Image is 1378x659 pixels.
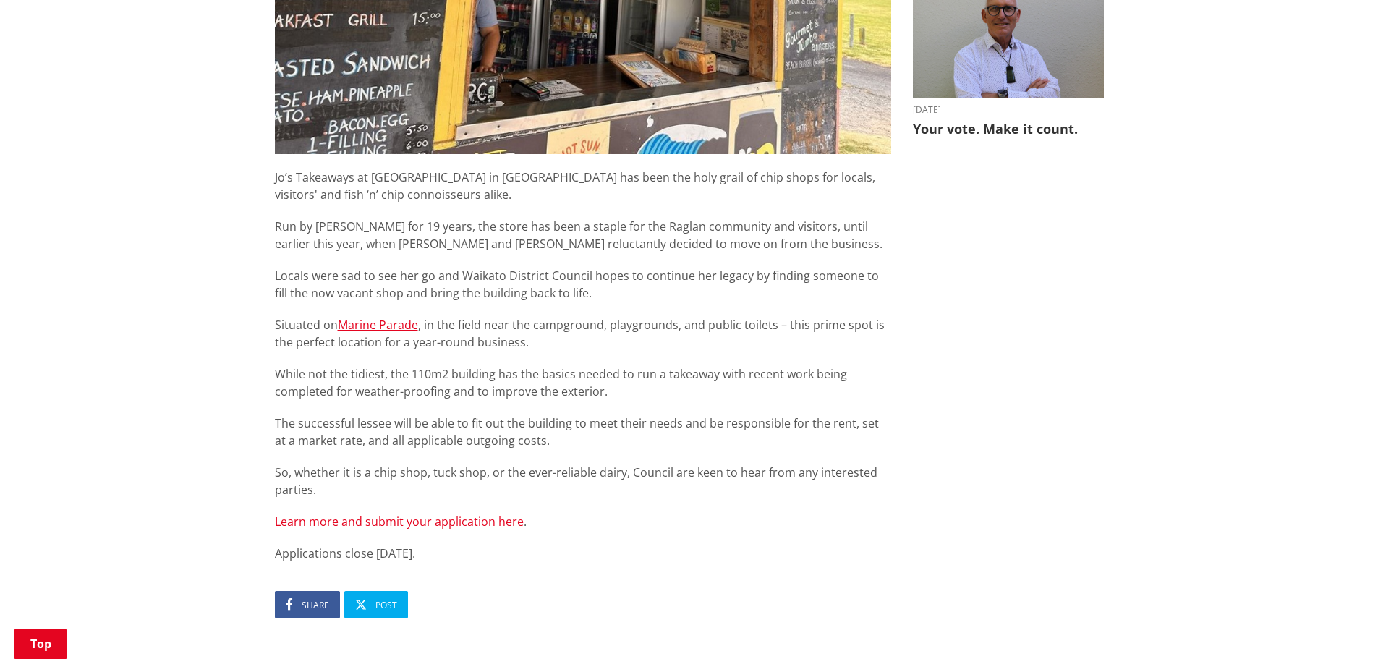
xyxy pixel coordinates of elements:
p: The successful lessee will be able to fit out the building to meet their needs and be responsible... [275,414,891,449]
a: Share [275,591,340,618]
p: Applications close [DATE]. [275,545,891,562]
p: Situated on , in the field near the campground, playgrounds, and public toilets – this prime spot... [275,316,891,351]
h3: Your vote. Make it count. [913,122,1104,137]
p: While not the tidiest, the 110m2 building has the basics needed to run a takeaway with recent wor... [275,365,891,400]
p: Run by [PERSON_NAME] for 19 years, the store has been a staple for the Raglan community and visit... [275,218,891,252]
span: Jo’s Takeaways at [GEOGRAPHIC_DATA] in [GEOGRAPHIC_DATA] has been the holy grail of chip shops fo... [275,169,875,203]
time: [DATE] [913,106,1104,114]
iframe: Messenger Launcher [1311,598,1364,650]
a: Learn more and submit your application here [275,514,524,530]
p: So, whether it is a chip shop, tuck shop, or the ever-reliable dairy, Council are keen to hear fr... [275,464,891,498]
p: Locals were sad to see her go and Waikato District Council hopes to continue her legacy by findin... [275,267,891,302]
span: Post [375,599,397,611]
a: Marine Parade [338,317,418,333]
span: Share [302,599,329,611]
a: Post [344,591,408,618]
p: . [275,513,891,530]
a: Top [14,629,67,659]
